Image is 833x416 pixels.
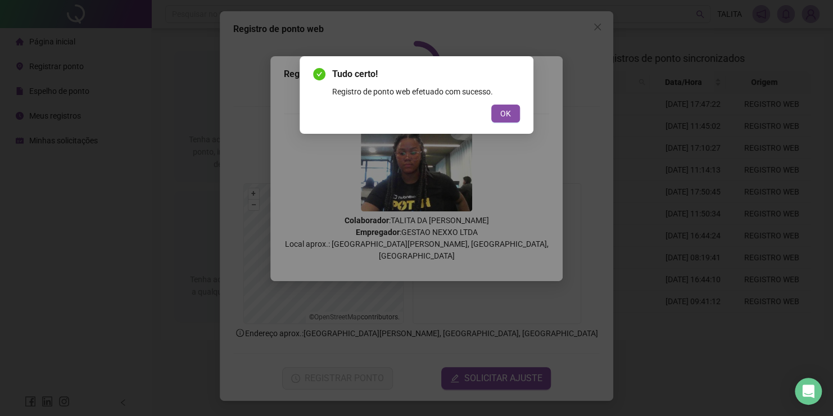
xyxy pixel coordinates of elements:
span: OK [500,107,511,120]
button: OK [491,105,520,123]
span: Tudo certo! [332,67,520,81]
div: Open Intercom Messenger [795,378,822,405]
span: check-circle [313,68,325,80]
div: Registro de ponto web efetuado com sucesso. [332,85,520,98]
